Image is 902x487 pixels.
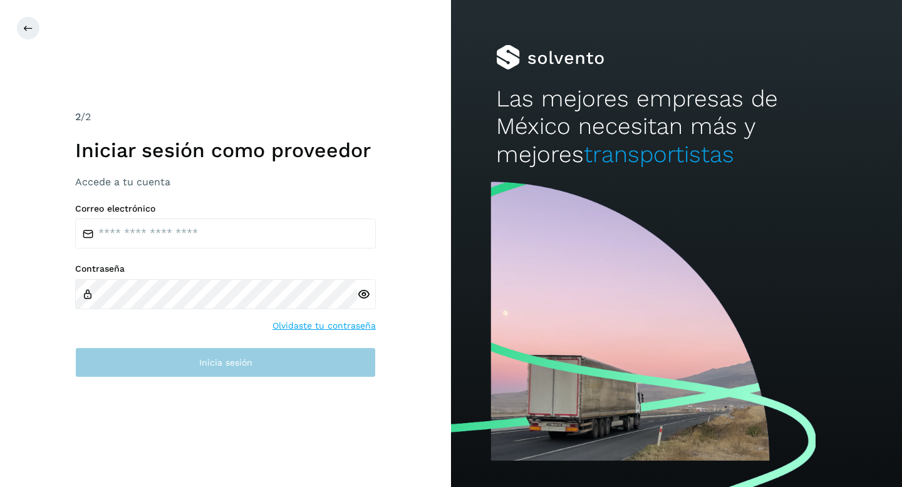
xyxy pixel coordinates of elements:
[75,176,376,188] h3: Accede a tu cuenta
[75,347,376,377] button: Inicia sesión
[272,319,376,332] a: Olvidaste tu contraseña
[496,85,857,168] h2: Las mejores empresas de México necesitan más y mejores
[584,141,734,168] span: transportistas
[75,110,376,125] div: /2
[75,203,376,214] label: Correo electrónico
[199,358,252,367] span: Inicia sesión
[75,111,81,123] span: 2
[75,138,376,162] h1: Iniciar sesión como proveedor
[75,264,376,274] label: Contraseña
